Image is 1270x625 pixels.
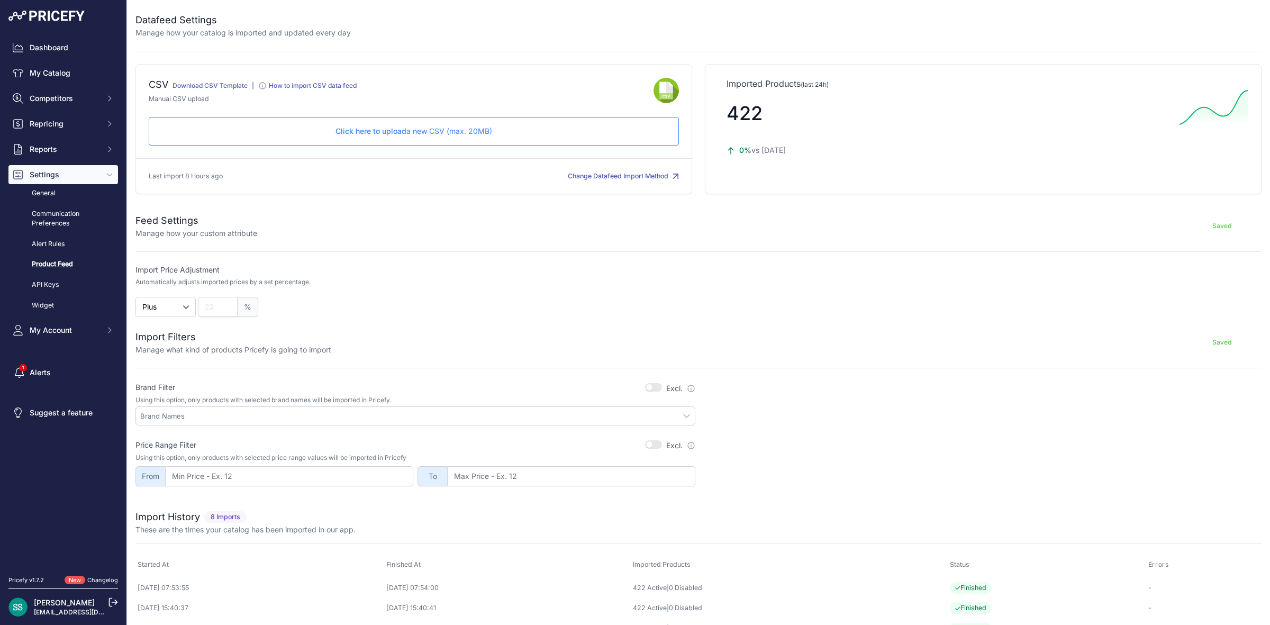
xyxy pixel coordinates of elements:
a: API Keys [8,276,118,294]
a: How to import CSV data feed [258,84,357,92]
img: Pricefy Logo [8,11,85,21]
td: | [631,598,948,619]
h2: Import History [135,510,200,524]
a: 0 Disabled [669,584,702,592]
td: [DATE] 07:54:00 [384,577,631,598]
label: Excl. [666,383,695,394]
h2: Feed Settings [135,213,257,228]
span: Started At [138,560,169,568]
button: Repricing [8,114,118,133]
a: General [8,184,118,203]
label: Brand Filter [135,382,175,393]
a: Product Feed [8,255,118,274]
p: Automatically adjusts imported prices by a set percentage. [135,278,311,286]
a: Dashboard [8,38,118,57]
p: vs [DATE] [727,145,1171,156]
span: Finished [950,602,992,614]
span: Imported Products [633,560,691,568]
a: 0 Disabled [669,604,702,612]
div: CSV [149,77,168,94]
label: Excl. [666,440,695,451]
div: Pricefy v1.7.2 [8,576,44,585]
button: My Account [8,321,118,340]
button: Saved [1182,218,1262,234]
a: [EMAIL_ADDRESS][DOMAIN_NAME] [34,608,144,616]
div: How to import CSV data feed [269,81,357,90]
span: Errors [1148,560,1169,569]
p: Manage how your custom attribute [135,228,257,239]
span: From [135,466,165,486]
button: Competitors [8,89,118,108]
h2: Datafeed Settings [135,13,351,28]
button: Reports [8,140,118,159]
label: Import Price Adjustment [135,265,695,275]
a: Alert Rules [8,235,118,253]
button: Settings [8,165,118,184]
input: Brand Names [140,411,695,421]
p: Last import 8 Hours ago [149,171,223,182]
a: Download CSV Template [173,81,248,89]
span: My Account [30,325,99,336]
a: 422 Active [633,584,667,592]
span: Reports [30,144,99,155]
span: 422 [727,102,763,125]
td: [DATE] 15:40:41 [384,598,631,619]
label: Price Range Filter [135,440,196,450]
span: Finished At [386,560,421,568]
p: Imported Products [727,77,1240,90]
span: New [65,576,85,585]
td: [DATE] 07:53:55 [135,577,384,598]
span: Click here to upload [335,126,406,135]
a: 422 Active [633,604,667,612]
td: [DATE] 15:40:37 [135,598,384,619]
input: 22 [198,297,238,317]
span: 8 Imports [204,511,247,523]
a: Communication Preferences [8,205,118,233]
input: Max Price - Ex. 12 [447,466,695,486]
div: | [252,81,254,94]
p: - [1148,583,1259,593]
p: Using this option, only products with selected brand names will be imported in Pricefy. [135,396,695,404]
p: Manage what kind of products Pricefy is going to import [135,345,331,355]
p: Using this option, only products with selected price range values will be imported in Pricefy [135,454,695,462]
span: 0% [739,146,751,155]
span: Repricing [30,119,99,129]
button: Change Datafeed Import Method [568,171,679,182]
a: My Catalog [8,64,118,83]
span: Status [950,560,969,568]
a: Widget [8,296,118,315]
button: Errors [1148,560,1171,569]
span: To [418,466,447,486]
p: - [1148,603,1259,613]
span: Finished [950,582,992,594]
td: | [631,577,948,598]
span: Settings [30,169,99,180]
p: These are the times your catalog has been imported in our app. [135,524,356,535]
span: % [238,297,258,317]
p: Manual CSV upload [149,94,654,104]
span: Competitors [30,93,99,104]
p: a new CSV (max. 20MB) [158,126,670,137]
p: Manage how your catalog is imported and updated every day [135,28,351,38]
span: (last 24h) [801,80,829,88]
nav: Sidebar [8,38,118,563]
a: Suggest a feature [8,403,118,422]
h2: Import Filters [135,330,331,345]
input: Min Price - Ex. 12 [165,466,413,486]
a: Alerts [8,363,118,382]
a: Changelog [87,576,118,584]
button: Saved [1182,334,1262,351]
a: [PERSON_NAME] [34,598,95,607]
